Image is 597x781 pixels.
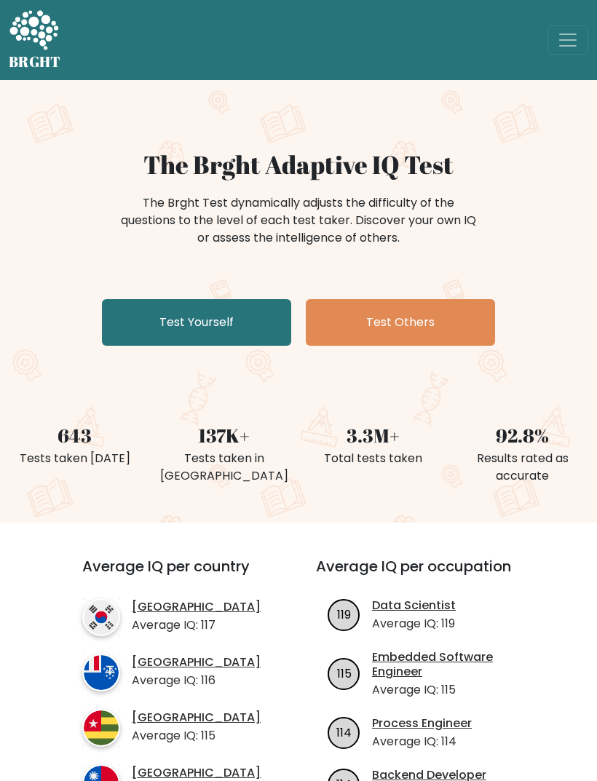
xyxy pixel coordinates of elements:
button: Toggle navigation [547,25,588,55]
a: Embedded Software Engineer [372,650,532,681]
div: Results rated as accurate [456,450,588,485]
div: 92.8% [456,421,588,450]
a: [GEOGRAPHIC_DATA] [132,710,261,726]
a: [GEOGRAPHIC_DATA] [132,655,261,670]
div: 137K+ [158,421,290,450]
a: Process Engineer [372,716,472,732]
a: Test Yourself [102,299,291,346]
a: Test Others [306,299,495,346]
div: Tests taken [DATE] [9,450,141,467]
div: 3.3M+ [307,421,439,450]
div: Total tests taken [307,450,439,467]
p: Average IQ: 115 [372,681,532,699]
p: Average IQ: 115 [132,727,261,745]
h5: BRGHT [9,53,61,71]
a: BRGHT [9,6,61,74]
text: 119 [337,606,351,623]
p: Average IQ: 114 [372,733,472,750]
a: [GEOGRAPHIC_DATA] [132,600,261,615]
div: The Brght Test dynamically adjusts the difficulty of the questions to the level of each test take... [116,194,481,247]
div: 643 [9,421,141,450]
h3: Average IQ per occupation [316,558,532,592]
text: 115 [337,665,352,682]
img: country [82,598,120,636]
h3: Average IQ per country [82,558,264,592]
p: Average IQ: 116 [132,672,261,689]
p: Average IQ: 119 [372,615,456,633]
a: Data Scientist [372,598,456,614]
p: Average IQ: 117 [132,617,261,634]
img: country [82,654,120,691]
img: country [82,709,120,747]
text: 114 [336,724,352,741]
div: Tests taken in [GEOGRAPHIC_DATA] [158,450,290,485]
a: [GEOGRAPHIC_DATA] [132,766,261,781]
h1: The Brght Adaptive IQ Test [9,150,588,180]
